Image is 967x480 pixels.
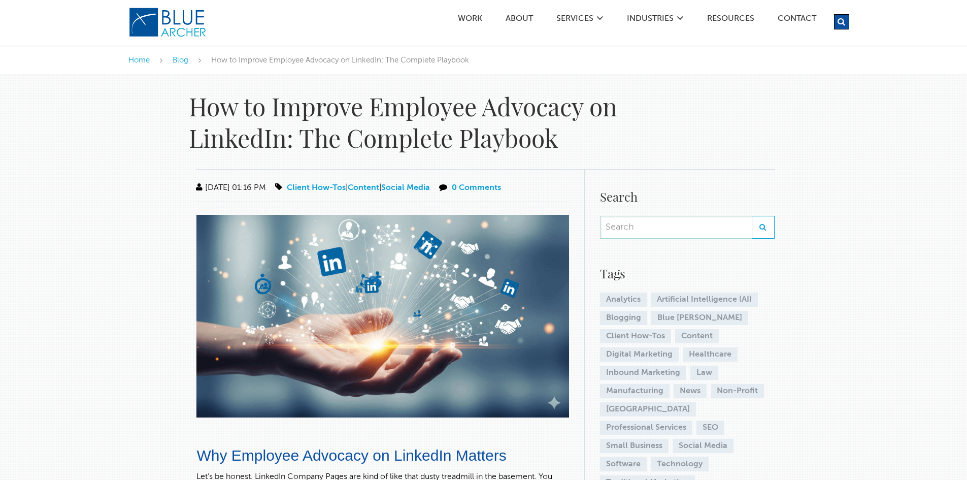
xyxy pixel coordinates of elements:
[600,366,686,380] a: Inbound Marketing
[651,293,758,307] a: Artificial Intelligence (AI)
[674,384,707,398] a: News
[600,347,679,362] a: Digital Marketing
[600,421,692,435] a: Professional Services
[128,56,150,64] a: Home
[348,184,379,192] a: Content
[600,329,671,343] a: Client How-Tos
[777,15,817,25] a: Contact
[626,15,674,25] a: Industries
[381,184,430,192] a: Social Media
[505,15,533,25] a: ABOUT
[673,439,733,453] a: Social Media
[690,366,718,380] a: Law
[189,90,656,154] h1: How to Improve Employee Advocacy on LinkedIn: The Complete Playbook
[675,329,719,343] a: Content
[600,402,696,417] a: [GEOGRAPHIC_DATA]
[711,384,764,398] a: Non-Profit
[600,293,647,307] a: Analytics
[128,7,207,38] img: Blue Archer Logo
[194,184,266,192] span: [DATE] 01:16 PM
[683,347,738,362] a: Healthcare
[600,384,670,398] a: Manufacturing
[600,457,647,471] a: Software
[600,264,775,282] h4: Tags
[707,15,755,25] a: Resources
[556,15,594,25] a: SERVICES
[457,15,483,25] a: Work
[196,215,569,418] img: How to Improve Employee Advocacy
[287,184,346,192] a: Client How-Tos
[173,56,188,64] a: Blog
[600,439,669,453] a: Small Business
[696,421,724,435] a: SEO
[211,56,469,64] span: How to Improve Employee Advocacy on LinkedIn: The Complete Playbook
[273,184,432,192] span: | |
[452,184,501,192] a: 0 Comments
[600,311,647,325] a: Blogging
[651,457,709,471] a: Technology
[196,448,569,463] h2: Why Employee Advocacy on LinkedIn Matters
[651,311,748,325] a: Blue [PERSON_NAME]
[600,216,752,239] input: Search
[600,187,775,206] h4: Search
